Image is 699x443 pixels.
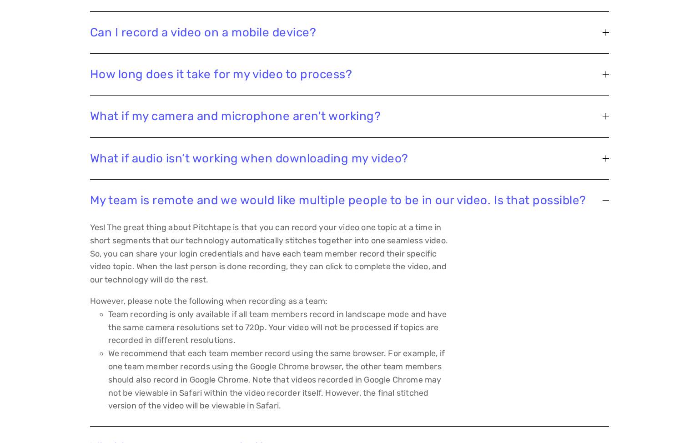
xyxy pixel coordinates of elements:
p: However, please note the following when recording as a team: [90,295,453,308]
button: What if audio isn’t working when downloading my video? [90,138,609,179]
div: My team is remote and we would like multiple people to be in our video. Is that possible? [90,221,609,426]
button: What if my camera and microphone aren't working? [90,96,609,137]
span: What if audio isn’t working when downloading my video? [90,151,603,166]
span: What if my camera and microphone aren't working? [90,109,603,123]
span: Can I record a video on a mobile device? [90,25,603,40]
span: My team is remote and we would like multiple people to be in our video. Is that possible? [90,193,603,207]
p: Team recording is only available if all team members record in landscape mode and have the same c... [108,308,453,347]
p: Yes! The great thing about Pitchtape is that you can record your video one topic at a time in sho... [90,221,453,287]
iframe: Chat Widget [654,399,699,443]
p: We recommend that each team member record using the same browser. For example, if one team member... [108,347,453,413]
button: How long does it take for my video to process? [90,54,609,95]
button: Can I record a video on a mobile device? [90,12,609,53]
span: How long does it take for my video to process? [90,67,603,81]
button: My team is remote and we would like multiple people to be in our video. Is that possible? [90,180,609,221]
